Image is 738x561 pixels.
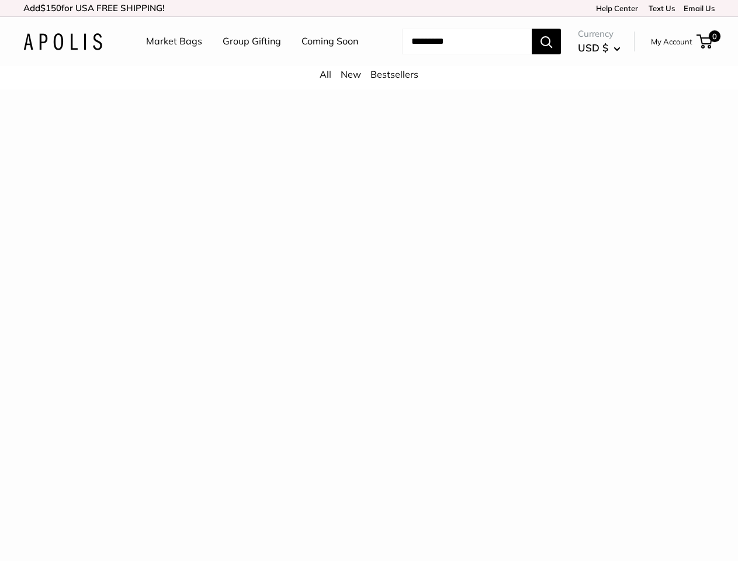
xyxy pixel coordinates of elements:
span: $150 [40,2,61,13]
img: Apolis [23,33,102,50]
button: USD $ [578,39,621,57]
a: Market Bags [146,33,202,50]
a: New [341,68,361,80]
button: Search [532,29,561,54]
a: Bestsellers [370,68,418,80]
a: Group Gifting [223,33,281,50]
input: Search... [402,29,532,54]
a: Help Center [596,4,638,13]
a: Text Us [649,4,675,13]
a: Email Us [684,4,715,13]
a: All [320,68,331,80]
span: USD $ [578,41,608,54]
span: Currency [578,26,621,42]
span: 0 [709,30,720,42]
a: My Account [651,34,692,49]
a: Coming Soon [302,33,358,50]
a: 0 [698,34,712,49]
